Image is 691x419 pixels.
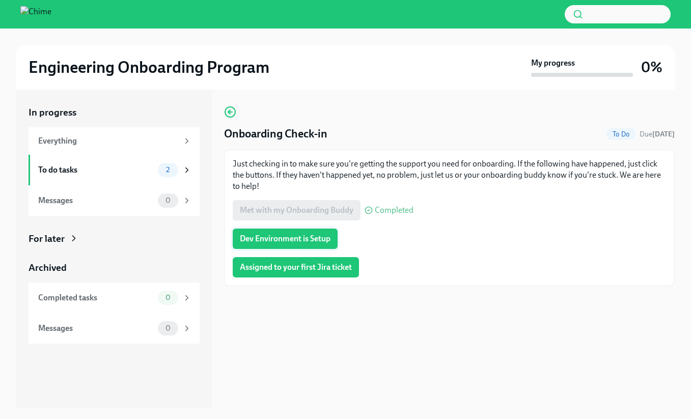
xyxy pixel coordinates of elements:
[160,166,176,174] span: 2
[159,324,177,332] span: 0
[29,232,200,245] a: For later
[38,135,178,147] div: Everything
[29,106,200,119] a: In progress
[640,129,675,139] span: August 14th, 2025 09:00
[29,313,200,344] a: Messages0
[641,58,662,76] h3: 0%
[159,197,177,204] span: 0
[20,6,51,22] img: Chime
[240,234,330,244] span: Dev Environment is Setup
[38,195,154,206] div: Messages
[29,57,269,77] h2: Engineering Onboarding Program
[29,127,200,155] a: Everything
[640,130,675,138] span: Due
[233,229,338,249] button: Dev Environment is Setup
[375,206,413,214] span: Completed
[224,126,327,142] h4: Onboarding Check-in
[38,164,154,176] div: To do tasks
[38,323,154,334] div: Messages
[29,232,65,245] div: For later
[29,185,200,216] a: Messages0
[233,257,359,277] button: Assigned to your first Jira ticket
[240,262,352,272] span: Assigned to your first Jira ticket
[29,261,200,274] a: Archived
[159,294,177,301] span: 0
[531,58,575,69] strong: My progress
[38,292,154,303] div: Completed tasks
[29,283,200,313] a: Completed tasks0
[606,130,635,138] span: To Do
[652,130,675,138] strong: [DATE]
[233,158,666,192] p: Just checking in to make sure you're getting the support you need for onboarding. If the followin...
[29,155,200,185] a: To do tasks2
